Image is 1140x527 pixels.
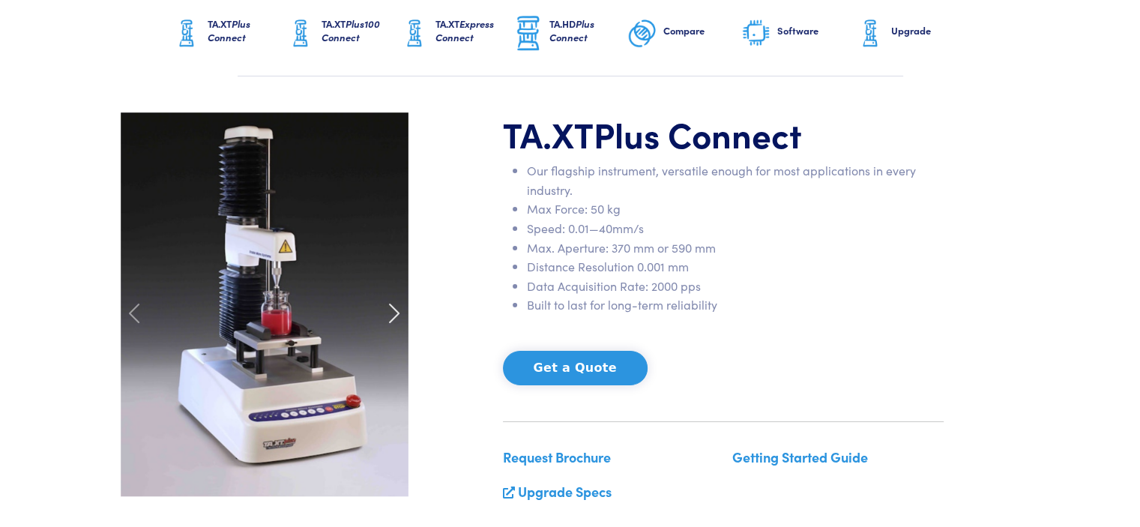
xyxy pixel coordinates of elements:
[732,448,868,466] a: Getting Started Guide
[286,15,316,52] img: ta-xt-graphic.png
[503,448,611,466] a: Request Brochure
[527,295,944,315] li: Built to last for long-term reliability
[513,14,543,53] img: ta-hd-graphic.png
[399,15,429,52] img: ta-xt-graphic.png
[527,277,944,296] li: Data Acquisition Rate: 2000 pps
[121,112,408,496] img: carousel-ta-xt-plus-bloom.jpg
[527,219,944,238] li: Speed: 0.01—40mm/s
[172,15,202,52] img: ta-xt-graphic.png
[527,257,944,277] li: Distance Resolution 0.001 mm
[435,17,513,44] h6: TA.XT
[594,109,802,157] span: Plus Connect
[322,17,399,44] h6: TA.XT
[322,16,380,44] span: Plus100 Connect
[741,18,771,49] img: software-graphic.png
[527,238,944,258] li: Max. Aperture: 370 mm or 590 mm
[503,112,944,156] h1: TA.XT
[503,351,648,385] button: Get a Quote
[855,15,885,52] img: ta-xt-graphic.png
[627,15,657,52] img: compare-graphic.png
[435,16,494,44] span: Express Connect
[549,16,594,44] span: Plus Connect
[527,161,944,199] li: Our flagship instrument, versatile enough for most applications in every industry.
[518,482,612,501] a: Upgrade Specs
[777,24,855,37] h6: Software
[208,17,286,44] h6: TA.XT
[663,24,741,37] h6: Compare
[891,24,969,37] h6: Upgrade
[208,16,250,44] span: Plus Connect
[549,17,627,44] h6: TA.HD
[527,199,944,219] li: Max Force: 50 kg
